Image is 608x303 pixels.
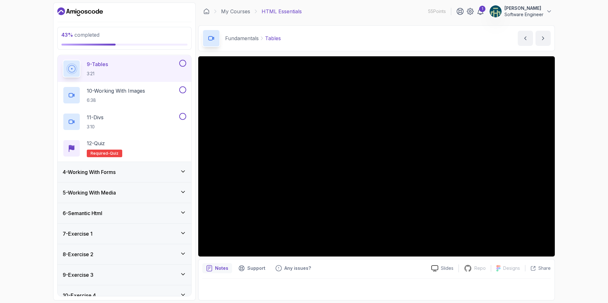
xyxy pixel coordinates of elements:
p: Support [247,265,265,271]
button: 5-Working With Media [58,182,191,203]
h3: 7 - Exercise 1 [63,230,92,238]
button: 11-Divs3:10 [63,113,186,131]
p: 55 Points [428,8,446,15]
p: 12 - Quiz [87,139,105,147]
p: Share [538,265,551,271]
span: quiz [110,151,118,156]
p: Tables [265,34,281,42]
p: Slides [441,265,453,271]
p: 9 - Tables [87,60,108,68]
div: 1 [479,6,485,12]
h3: 4 - Working With Forms [63,168,116,176]
button: Support button [235,263,269,273]
button: 7-Exercise 1 [58,224,191,244]
a: Slides [426,265,459,272]
button: Feedback button [272,263,315,273]
button: 6-Semantic Html [58,203,191,223]
a: My Courses [221,8,250,15]
iframe: 8 - Forms [198,56,555,257]
span: 43 % [61,32,73,38]
button: 9-Tables3:21 [63,60,186,77]
p: 11 - Divs [87,114,104,121]
p: 10 - Working With Images [87,87,145,95]
h3: 8 - Exercise 2 [63,250,93,258]
button: user profile image[PERSON_NAME]Software Engineer [489,5,552,18]
p: Notes [215,265,228,271]
h3: 9 - Exercise 3 [63,271,93,279]
button: 8-Exercise 2 [58,244,191,264]
button: 12-QuizRequired-quiz [63,139,186,157]
h3: 10 - Exercise 4 [63,292,96,299]
button: notes button [202,263,232,273]
p: 3:10 [87,124,104,130]
p: [PERSON_NAME] [504,5,543,11]
p: 6:38 [87,97,145,103]
button: 10-Working With Images6:38 [63,86,186,104]
a: 1 [477,8,484,15]
button: 4-Working With Forms [58,162,191,182]
p: 3:21 [87,71,108,77]
p: Designs [503,265,520,271]
span: Required- [91,151,110,156]
button: next content [535,31,551,46]
p: Repo [474,265,486,271]
button: previous content [518,31,533,46]
p: Fundamentals [225,34,259,42]
p: HTML Essentials [262,8,302,15]
a: Dashboard [57,7,103,17]
p: Software Engineer [504,11,543,18]
span: completed [61,32,99,38]
h3: 6 - Semantic Html [63,209,102,217]
p: Any issues? [284,265,311,271]
button: 9-Exercise 3 [58,265,191,285]
button: Share [525,265,551,271]
img: user profile image [490,5,502,17]
a: Dashboard [203,8,210,15]
h3: 5 - Working With Media [63,189,116,196]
